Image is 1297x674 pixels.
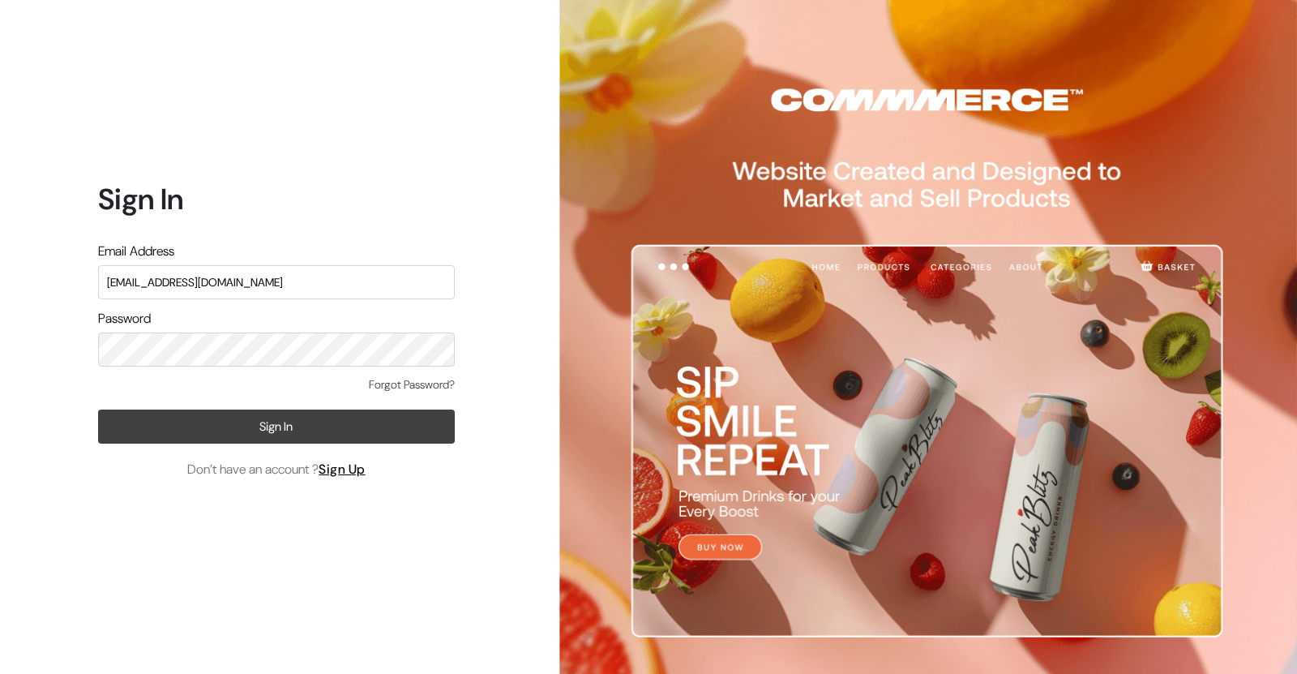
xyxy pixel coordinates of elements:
label: Email Address [98,242,174,261]
a: Forgot Password? [369,376,455,393]
a: Sign Up [319,461,366,478]
button: Sign In [98,410,455,444]
h1: Sign In [98,182,455,217]
span: Don’t have an account ? [187,460,366,479]
label: Password [98,309,151,328]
